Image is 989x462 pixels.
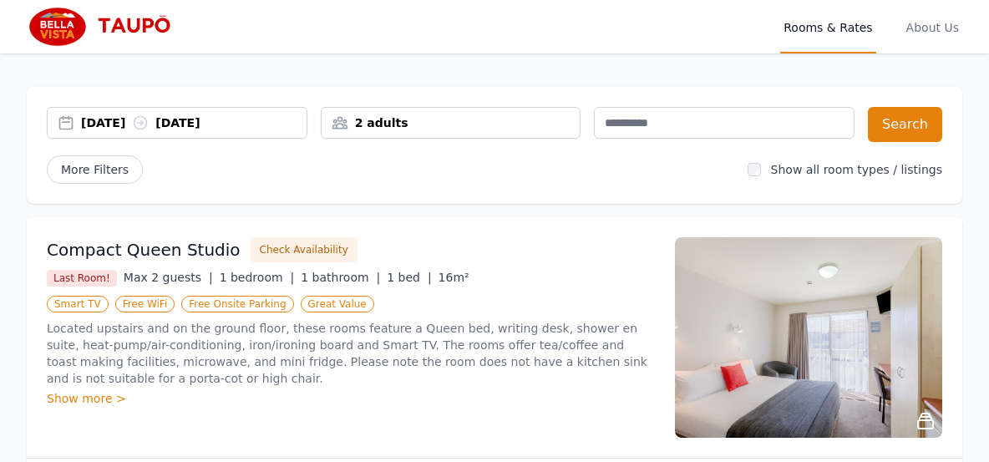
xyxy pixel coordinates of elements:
span: 16m² [439,271,469,284]
p: Located upstairs and on the ground floor, these rooms feature a Queen bed, writing desk, shower e... [47,320,655,387]
span: 1 bathroom | [301,271,380,284]
h3: Compact Queen Studio [47,238,241,261]
span: Great Value [301,296,374,312]
span: 1 bedroom | [220,271,295,284]
label: Show all room types / listings [771,163,942,176]
span: 1 bed | [387,271,431,284]
span: Free Onsite Parking [181,296,293,312]
span: More Filters [47,155,143,184]
img: Bella Vista Taupo [27,7,187,47]
button: Check Availability [251,237,358,262]
span: Free WiFi [115,296,175,312]
span: Smart TV [47,296,109,312]
div: 2 adults [322,114,581,131]
div: [DATE] [DATE] [81,114,307,131]
div: Show more > [47,390,655,407]
span: Max 2 guests | [124,271,213,284]
button: Search [868,107,942,142]
span: Last Room! [47,270,117,287]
